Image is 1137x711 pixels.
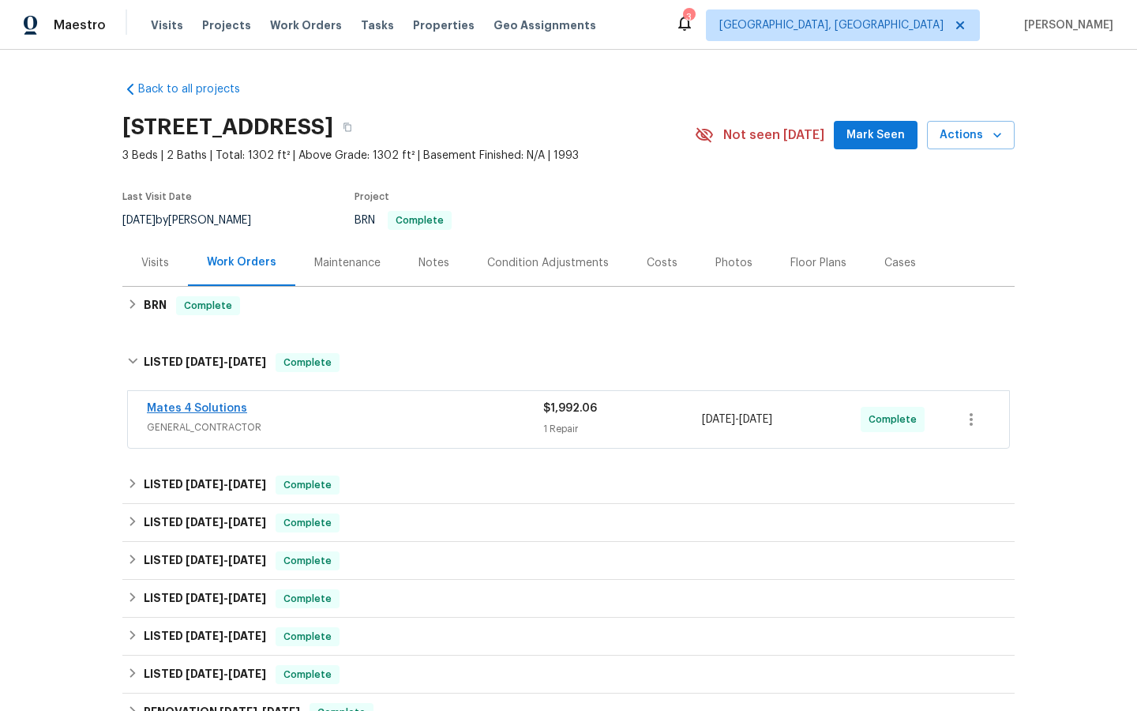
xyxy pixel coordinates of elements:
div: by [PERSON_NAME] [122,211,270,230]
span: - [186,555,266,566]
div: Notes [418,255,449,271]
span: Tasks [361,20,394,31]
span: Complete [389,216,450,225]
span: Last Visit Date [122,192,192,201]
a: Mates 4 Solutions [147,403,247,414]
span: [DATE] [228,479,266,490]
span: - [186,630,266,641]
div: LISTED [DATE]-[DATE]Complete [122,542,1015,580]
span: Not seen [DATE] [723,127,824,143]
span: - [186,356,266,367]
div: Costs [647,255,677,271]
span: [DATE] [186,479,223,490]
span: [GEOGRAPHIC_DATA], [GEOGRAPHIC_DATA] [719,17,944,33]
span: Mark Seen [846,126,905,145]
span: Complete [277,515,338,531]
h2: [STREET_ADDRESS] [122,119,333,135]
span: [DATE] [228,668,266,679]
span: [DATE] [228,592,266,604]
div: Floor Plans [790,255,846,271]
button: Actions [927,121,1015,150]
span: [PERSON_NAME] [1018,17,1113,33]
div: LISTED [DATE]-[DATE]Complete [122,337,1015,388]
a: Back to all projects [122,81,274,97]
span: Complete [277,477,338,493]
div: BRN Complete [122,287,1015,325]
button: Copy Address [333,113,362,141]
span: Complete [277,355,338,371]
span: [DATE] [186,555,223,566]
div: Maintenance [314,255,381,271]
div: Photos [715,255,752,271]
h6: LISTED [144,589,266,608]
div: LISTED [DATE]-[DATE]Complete [122,618,1015,656]
span: Properties [413,17,475,33]
span: $1,992.06 [543,403,597,414]
span: [DATE] [122,215,156,226]
span: [DATE] [186,630,223,641]
div: Condition Adjustments [487,255,609,271]
span: [DATE] [228,356,266,367]
span: Actions [940,126,1002,145]
h6: LISTED [144,627,266,646]
div: 3 [683,9,694,25]
span: [DATE] [186,356,223,367]
span: Complete [277,553,338,569]
h6: LISTED [144,353,266,372]
span: Maestro [54,17,106,33]
span: Complete [277,667,338,683]
div: LISTED [DATE]-[DATE]Complete [122,656,1015,694]
span: - [186,592,266,604]
h6: LISTED [144,476,266,495]
span: [DATE] [739,414,772,425]
span: [DATE] [702,414,735,425]
span: Geo Assignments [493,17,596,33]
span: [DATE] [228,630,266,641]
span: Work Orders [270,17,342,33]
span: BRN [355,215,452,226]
span: Complete [869,412,923,427]
h6: LISTED [144,551,266,570]
span: 3 Beds | 2 Baths | Total: 1302 ft² | Above Grade: 1302 ft² | Basement Finished: N/A | 1993 [122,148,695,164]
div: LISTED [DATE]-[DATE]Complete [122,580,1015,618]
span: Projects [202,17,251,33]
span: Complete [277,591,338,607]
span: GENERAL_CONTRACTOR [147,419,543,435]
span: [DATE] [228,517,266,528]
div: LISTED [DATE]-[DATE]Complete [122,504,1015,542]
div: Cases [884,255,916,271]
span: - [186,517,266,528]
span: [DATE] [186,517,223,528]
div: LISTED [DATE]-[DATE]Complete [122,466,1015,504]
h6: LISTED [144,665,266,684]
span: - [702,412,772,427]
h6: BRN [144,296,167,315]
span: Visits [151,17,183,33]
span: [DATE] [186,592,223,604]
div: Visits [141,255,169,271]
div: 1 Repair [543,421,702,437]
span: - [186,668,266,679]
span: [DATE] [228,555,266,566]
button: Mark Seen [834,121,917,150]
span: Complete [277,629,338,645]
span: - [186,479,266,490]
h6: LISTED [144,513,266,532]
span: [DATE] [186,668,223,679]
div: Work Orders [207,254,276,270]
span: Complete [178,298,238,314]
span: Project [355,192,389,201]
